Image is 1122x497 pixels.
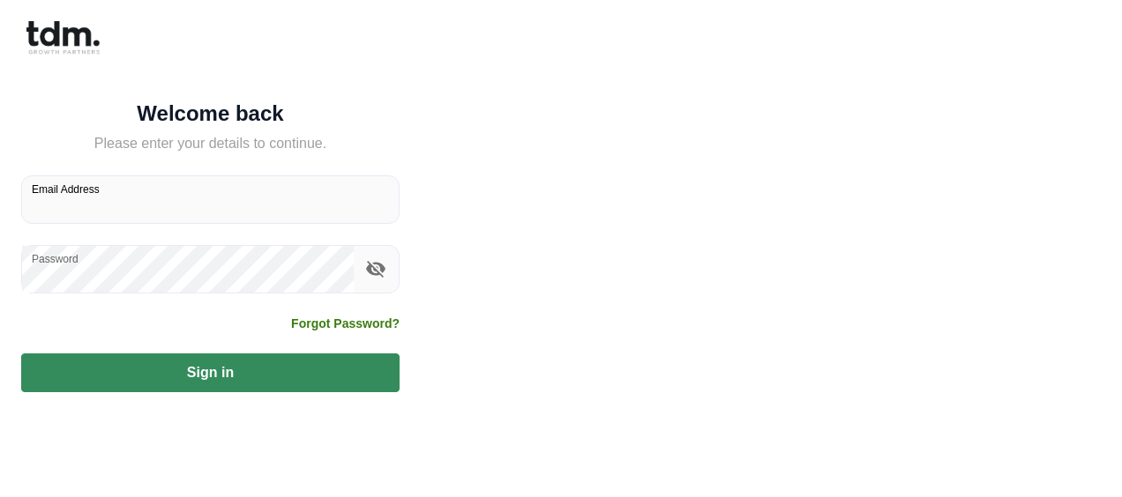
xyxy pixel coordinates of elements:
[21,353,400,392] button: Sign in
[361,254,391,284] button: toggle password visibility
[32,251,79,266] label: Password
[21,133,400,154] h5: Please enter your details to continue.
[21,105,400,122] h5: Welcome back
[32,182,100,197] label: Email Address
[291,315,400,332] a: Forgot Password?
